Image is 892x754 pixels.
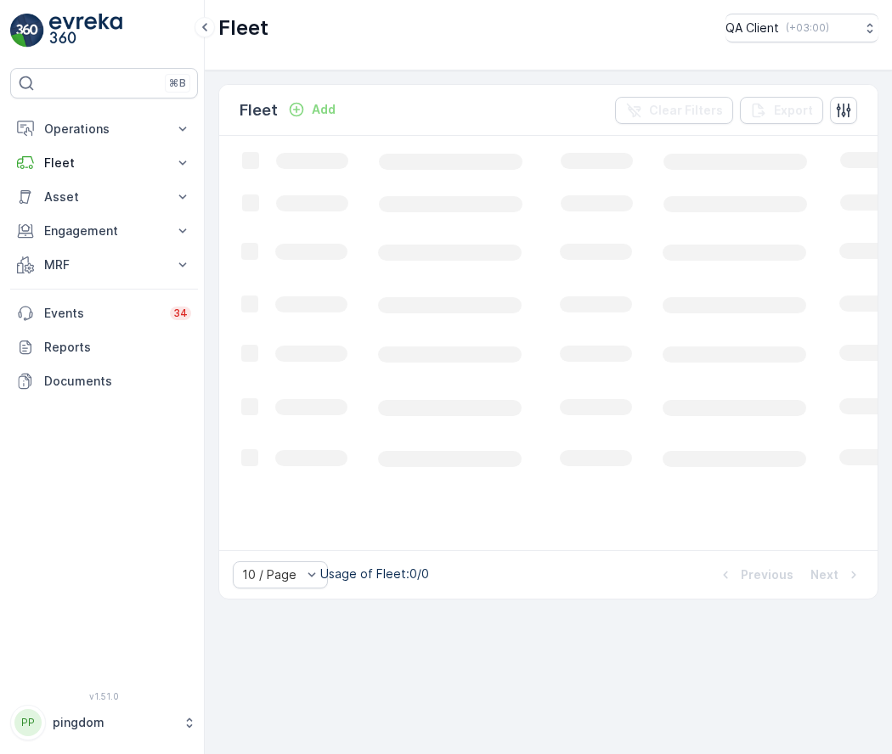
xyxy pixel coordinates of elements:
[10,705,198,740] button: PPpingdom
[725,14,878,42] button: QA Client(+03:00)
[44,256,164,273] p: MRF
[741,566,793,583] p: Previous
[44,339,191,356] p: Reports
[649,102,723,119] p: Clear Filters
[10,296,198,330] a: Events34
[786,21,829,35] p: ( +03:00 )
[281,99,342,120] button: Add
[240,98,278,122] p: Fleet
[10,691,198,701] span: v 1.51.0
[10,14,44,48] img: logo
[10,180,198,214] button: Asset
[715,565,795,585] button: Previous
[810,566,838,583] p: Next
[53,714,174,731] p: pingdom
[173,307,188,320] p: 34
[615,97,733,124] button: Clear Filters
[44,155,164,172] p: Fleet
[740,97,823,124] button: Export
[774,102,813,119] p: Export
[49,14,122,48] img: logo_light-DOdMpM7g.png
[218,14,268,42] p: Fleet
[169,76,186,90] p: ⌘B
[725,20,779,37] p: QA Client
[10,214,198,248] button: Engagement
[809,565,864,585] button: Next
[320,565,429,582] p: Usage of Fleet : 0/0
[10,364,198,398] a: Documents
[10,330,198,364] a: Reports
[312,101,336,118] p: Add
[14,709,42,736] div: PP
[44,222,164,239] p: Engagement
[44,373,191,390] p: Documents
[44,121,164,138] p: Operations
[44,305,160,322] p: Events
[10,146,198,180] button: Fleet
[10,248,198,282] button: MRF
[44,188,164,205] p: Asset
[10,112,198,146] button: Operations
